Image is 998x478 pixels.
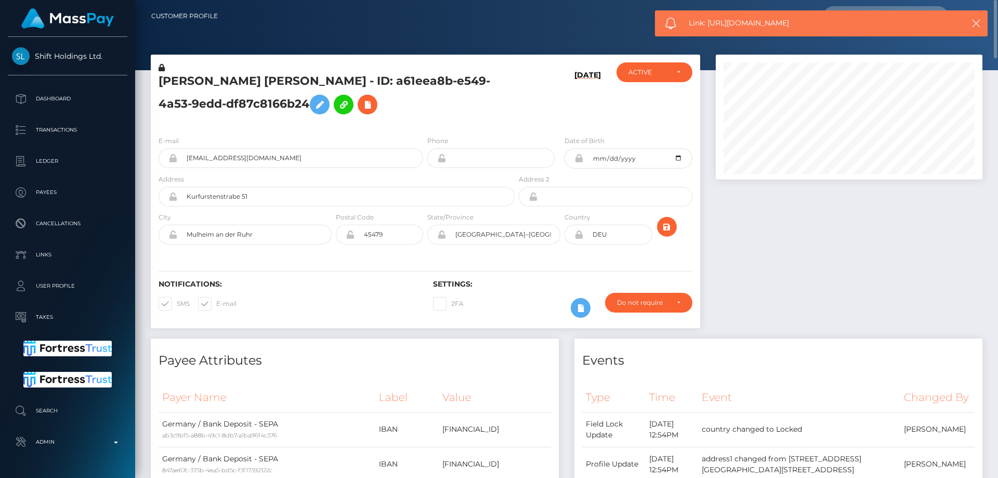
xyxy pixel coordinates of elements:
[375,412,438,447] td: IBAN
[564,213,590,222] label: Country
[159,175,184,184] label: Address
[439,383,551,412] th: Value
[628,68,668,76] div: ACTIVE
[8,429,127,455] a: Admin
[12,185,123,200] p: Payees
[900,412,975,447] td: [PERSON_NAME]
[12,278,123,294] p: User Profile
[8,86,127,112] a: Dashboard
[21,8,114,29] img: MassPay Logo
[698,383,900,412] th: Event
[617,299,668,307] div: Do not require
[159,297,190,311] label: SMS
[12,122,123,138] p: Transactions
[823,6,921,26] input: Search...
[8,179,127,205] a: Payees
[159,352,551,370] h4: Payee Attributes
[12,309,123,325] p: Taxes
[582,412,646,447] td: Field Lock Update
[689,18,946,29] span: Link: [URL][DOMAIN_NAME]
[616,62,692,82] button: ACTIVE
[159,73,509,120] h5: [PERSON_NAME] [PERSON_NAME] - ID: a61eea8b-e549-4a53-9edd-df87c8166b24
[427,136,448,146] label: Phone
[8,398,127,424] a: Search
[698,412,900,447] td: country changed to Locked
[519,175,549,184] label: Address 2
[12,91,123,107] p: Dashboard
[159,136,179,146] label: E-mail
[8,304,127,330] a: Taxes
[12,247,123,263] p: Links
[8,117,127,143] a: Transactions
[12,216,123,231] p: Cancellations
[162,467,272,474] small: 847ae67c-373b-4ea5-bd5c-f3f17392122c
[12,153,123,169] p: Ledger
[12,403,123,419] p: Search
[8,211,127,237] a: Cancellations
[646,412,698,447] td: [DATE] 12:54PM
[23,372,112,387] img: Fortress Trust
[162,432,277,439] small: ab3c9bf5-a88b-49c1-8db7-a1ba96f4c376
[439,412,551,447] td: [FINANCIAL_ID]
[12,47,30,65] img: Shift Holdings Ltd.
[900,383,975,412] th: Changed By
[159,383,375,412] th: Payer Name
[159,213,171,222] label: City
[8,242,127,268] a: Links
[151,5,218,27] a: Customer Profile
[23,341,112,356] img: Fortress Trust
[8,148,127,174] a: Ledger
[12,434,123,450] p: Admin
[433,280,692,289] h6: Settings:
[375,383,438,412] th: Label
[582,352,975,370] h4: Events
[198,297,237,311] label: E-mail
[605,293,692,313] button: Do not require
[159,412,375,447] td: Germany / Bank Deposit - SEPA
[8,273,127,299] a: User Profile
[159,280,417,289] h6: Notifications:
[8,51,127,61] span: Shift Holdings Ltd.
[582,383,646,412] th: Type
[646,383,698,412] th: Time
[564,136,605,146] label: Date of Birth
[433,297,464,311] label: 2FA
[574,71,601,123] h6: [DATE]
[427,213,474,222] label: State/Province
[336,213,374,222] label: Postal Code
